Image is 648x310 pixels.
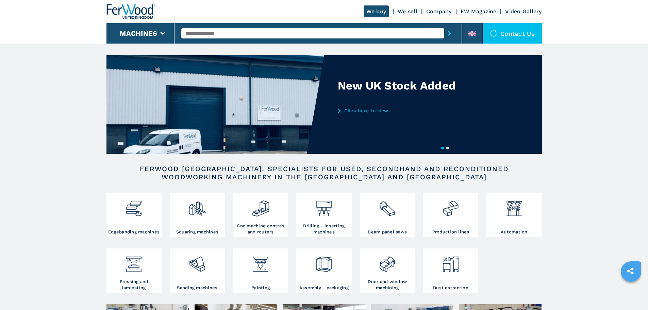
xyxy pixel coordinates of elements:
[501,229,528,235] h3: Automation
[108,229,160,235] h3: Edgebanding machines
[125,250,143,273] img: pressa-strettoia.png
[188,194,206,217] img: squadratrici_2.png
[505,8,542,15] a: Video Gallery
[368,229,407,235] h3: Beam panel saws
[441,147,444,149] button: 1
[446,147,449,149] button: 2
[426,8,452,15] a: Company
[432,229,469,235] h3: Production lines
[360,248,415,293] a: Door and window machining
[170,193,225,237] a: Squaring machines
[362,279,413,291] h3: Door and window machining
[622,262,639,279] a: sharethis
[461,8,497,15] a: FW Magazine
[444,26,455,41] button: submit-button
[360,193,415,237] a: Beam panel saws
[378,194,396,217] img: sezionatrici_2.png
[505,194,523,217] img: automazione.png
[106,55,324,154] img: New UK Stock Added
[442,250,460,273] img: aspirazione_1.png
[296,193,351,237] a: Drilling - inserting machines
[251,285,270,291] h3: Painting
[486,193,542,237] a: Automation
[176,229,218,235] h3: Squaring machines
[298,223,350,235] h3: Drilling - inserting machines
[128,165,520,181] h2: FERWOOD [GEOGRAPHIC_DATA]: SPECIALISTS FOR USED, SECONDHAND AND RECONDITIONED WOODWORKING MACHINE...
[170,248,225,293] a: Sanding machines
[106,4,155,19] img: Ferwood
[433,285,468,291] h3: Dust extraction
[296,248,351,293] a: Assembly - packaging
[315,194,333,217] img: foratrici_inseritrici_2.png
[378,250,396,273] img: lavorazione_porte_finestre_2.png
[398,8,417,15] a: We sell
[120,29,157,37] button: Machines
[233,248,288,293] a: Painting
[188,250,206,273] img: levigatrici_2.png
[106,193,162,237] a: Edgebanding machines
[423,248,478,293] a: Dust extraction
[108,279,160,291] h3: Pressing and laminating
[442,194,460,217] img: linee_di_produzione_2.png
[177,285,217,291] h3: Sanding machines
[235,223,286,235] h3: Cnc machine centres and routers
[233,193,288,237] a: Cnc machine centres and routers
[106,248,162,293] a: Pressing and laminating
[619,279,643,305] iframe: Chat
[125,194,143,217] img: bordatrici_1.png
[299,285,349,291] h3: Assembly - packaging
[252,194,270,217] img: centro_di_lavoro_cnc_2.png
[364,5,389,17] a: We buy
[338,108,471,113] a: Click here to view
[483,23,542,44] div: Contact us
[423,193,478,237] a: Production lines
[315,250,333,273] img: montaggio_imballaggio_2.png
[490,30,497,37] img: Contact us
[252,250,270,273] img: verniciatura_1.png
